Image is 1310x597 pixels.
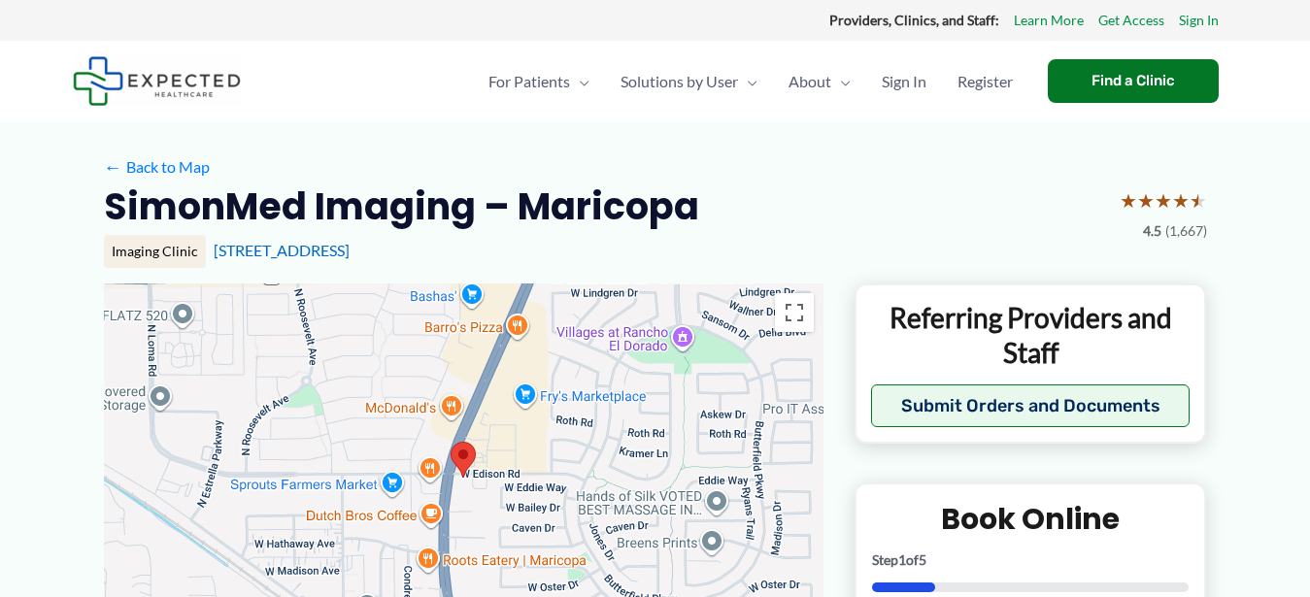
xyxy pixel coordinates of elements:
span: ★ [1137,182,1155,218]
a: Sign In [866,48,942,116]
span: Sign In [882,48,926,116]
a: Find a Clinic [1048,59,1219,103]
span: 1 [898,551,906,568]
span: ★ [1155,182,1172,218]
a: [STREET_ADDRESS] [214,241,350,259]
a: AboutMenu Toggle [773,48,866,116]
span: For Patients [488,48,570,116]
p: Referring Providers and Staff [871,300,1191,371]
img: Expected Healthcare Logo - side, dark font, small [73,56,241,106]
span: Solutions by User [621,48,738,116]
a: Register [942,48,1028,116]
span: (1,667) [1165,218,1207,244]
button: Submit Orders and Documents [871,384,1191,427]
span: ★ [1172,182,1190,218]
h2: SimonMed Imaging – Maricopa [104,182,699,230]
a: ←Back to Map [104,152,210,182]
span: Menu Toggle [831,48,851,116]
div: Imaging Clinic [104,235,206,268]
span: Register [957,48,1013,116]
a: Learn More [1014,8,1084,33]
span: ★ [1120,182,1137,218]
button: Toggle fullscreen view [775,293,814,332]
span: 5 [919,551,926,568]
p: Step of [872,553,1190,567]
span: ← [104,157,122,176]
span: About [789,48,831,116]
span: 4.5 [1143,218,1161,244]
strong: Providers, Clinics, and Staff: [829,12,999,28]
a: Sign In [1179,8,1219,33]
nav: Primary Site Navigation [473,48,1028,116]
span: Menu Toggle [738,48,757,116]
span: ★ [1190,182,1207,218]
span: Menu Toggle [570,48,589,116]
a: For PatientsMenu Toggle [473,48,605,116]
h2: Book Online [872,500,1190,538]
a: Get Access [1098,8,1164,33]
a: Solutions by UserMenu Toggle [605,48,773,116]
